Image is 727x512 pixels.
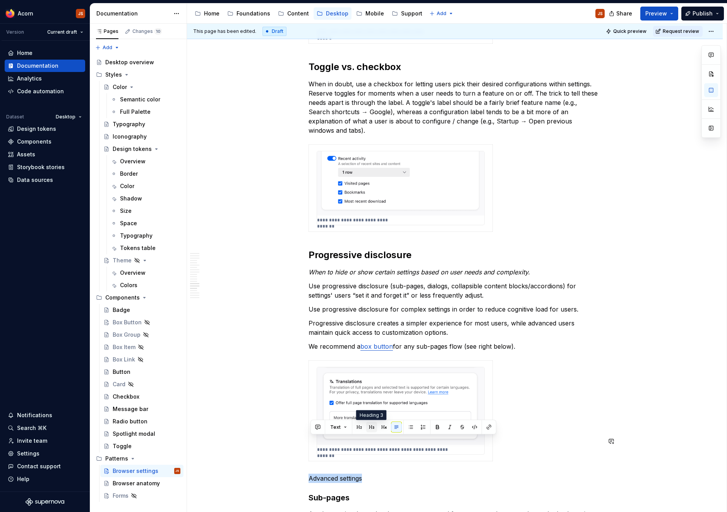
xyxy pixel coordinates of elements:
[120,108,151,116] div: Full Palette
[5,9,15,18] img: 894890ef-b4b9-4142-abf4-a08b65caed53.png
[120,219,137,227] div: Space
[100,378,183,390] a: Card
[100,465,183,477] a: Browser settingsJS
[100,415,183,428] a: Radio button
[5,174,85,186] a: Data sources
[330,424,341,430] span: Text
[5,72,85,85] a: Analytics
[17,475,29,483] div: Help
[598,10,603,17] div: JS
[275,7,312,20] a: Content
[93,68,183,81] div: Styles
[326,10,348,17] div: Desktop
[17,138,51,146] div: Components
[175,467,179,475] div: JS
[26,498,64,506] a: Supernova Logo
[108,217,183,229] a: Space
[113,83,127,91] div: Color
[360,342,393,350] a: box button
[113,442,132,450] div: Toggle
[113,368,130,376] div: Button
[113,257,132,264] div: Theme
[17,450,39,457] div: Settings
[113,430,155,438] div: Spotlight modal
[100,490,183,502] a: Forms
[96,10,170,17] div: Documentation
[100,390,183,403] a: Checkbox
[353,7,387,20] a: Mobile
[327,422,350,433] button: Text
[401,10,422,17] div: Support
[105,294,140,301] div: Components
[17,437,47,445] div: Invite team
[681,7,724,21] button: Publish
[309,281,601,300] p: Use progressive disclosure (sub-pages, dialogs, collapsible content blocks/accordions) for settin...
[237,10,270,17] div: Foundations
[100,304,183,316] a: Badge
[108,155,183,168] a: Overview
[204,10,219,17] div: Home
[108,267,183,279] a: Overview
[100,428,183,440] a: Spotlight modal
[108,180,183,192] a: Color
[105,455,128,462] div: Patterns
[113,319,142,326] div: Box Button
[17,163,65,171] div: Storybook stories
[17,176,53,184] div: Data sources
[5,85,85,98] a: Code automation
[120,158,146,165] div: Overview
[605,7,637,21] button: Share
[17,462,61,470] div: Contact support
[113,145,152,153] div: Design tokens
[653,26,703,37] button: Request review
[613,28,646,34] span: Quick preview
[105,58,154,66] div: Desktop overview
[108,192,183,205] a: Shadow
[113,343,135,351] div: Box Item
[100,130,183,143] a: Iconography
[44,27,87,38] button: Current draft
[113,418,147,425] div: Radio button
[314,7,351,20] a: Desktop
[604,26,650,37] button: Quick preview
[17,49,33,57] div: Home
[100,477,183,490] a: Browser anatomy
[5,460,85,473] button: Contact support
[113,306,130,314] div: Badge
[100,353,183,366] a: Box Link
[2,5,88,22] button: AcornJS
[93,291,183,304] div: Components
[113,492,129,500] div: Forms
[93,56,183,502] div: Page tree
[132,28,162,34] div: Changes
[309,474,601,483] p: Advanced settings
[356,410,387,420] div: Heading 3
[17,125,56,133] div: Design tokens
[645,10,667,17] span: Preview
[56,114,75,120] span: Desktop
[262,27,286,36] div: Draft
[17,62,58,70] div: Documentation
[105,71,122,79] div: Styles
[17,424,46,432] div: Search ⌘K
[437,10,446,17] span: Add
[5,435,85,447] a: Invite team
[108,93,183,106] a: Semantic color
[113,479,160,487] div: Browser anatomy
[309,249,601,261] h2: Progressive disclosure
[113,467,158,475] div: Browser settings
[17,411,52,419] div: Notifications
[120,182,134,190] div: Color
[309,492,601,503] h3: Sub-pages
[154,28,162,34] span: 10
[100,118,183,130] a: Typography
[113,133,147,140] div: Iconography
[120,96,160,103] div: Semantic color
[100,403,183,415] a: Message bar
[113,356,135,363] div: Box Link
[192,7,223,20] a: Home
[5,148,85,161] a: Assets
[113,120,145,128] div: Typography
[5,135,85,148] a: Components
[17,87,64,95] div: Code automation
